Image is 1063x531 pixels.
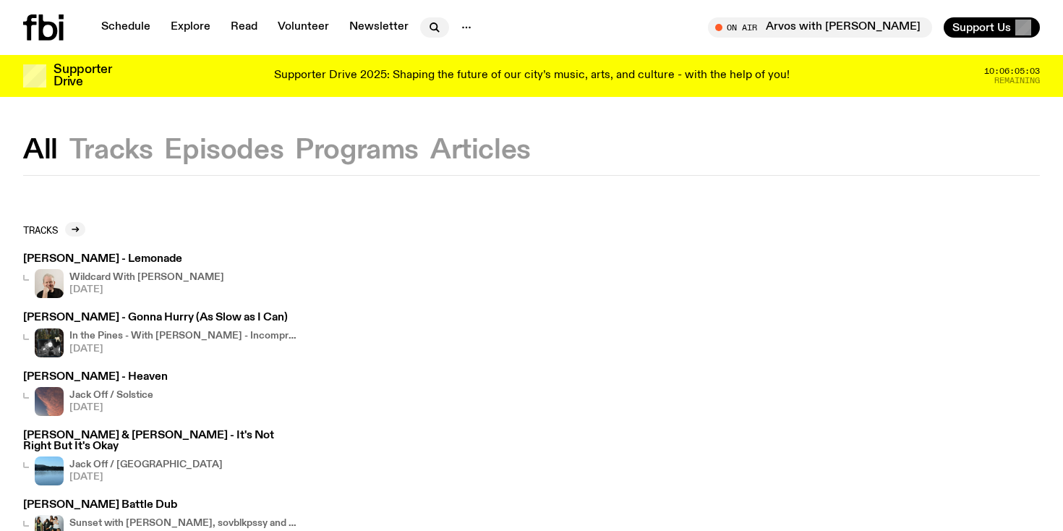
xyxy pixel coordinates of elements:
[708,17,932,38] button: On AirArvos with [PERSON_NAME]
[944,17,1040,38] button: Support Us
[269,17,338,38] a: Volunteer
[23,430,301,485] a: [PERSON_NAME] & [PERSON_NAME] - It's Not Right But It's OkayA landscape image of many swans on a ...
[23,222,85,237] a: Tracks
[69,137,153,163] button: Tracks
[93,17,159,38] a: Schedule
[994,77,1040,85] span: Remaining
[430,137,531,163] button: Articles
[274,69,790,82] p: Supporter Drive 2025: Shaping the future of our city’s music, arts, and culture - with the help o...
[164,137,283,163] button: Episodes
[54,64,111,88] h3: Supporter Drive
[23,372,168,383] h3: [PERSON_NAME] - Heaven
[69,331,301,341] h4: In the Pines - With [PERSON_NAME] - Incomprehensible
[35,456,64,485] img: A landscape image of many swans on a lake on a clear blue day
[23,254,224,298] a: [PERSON_NAME] - LemonadeStuart is smiling charmingly, wearing a black t-shirt against a stark whi...
[23,430,301,452] h3: [PERSON_NAME] & [PERSON_NAME] - It's Not Right But It's Okay
[23,372,168,416] a: [PERSON_NAME] - HeavenJack Off / Solstice[DATE]
[162,17,219,38] a: Explore
[23,313,301,323] h3: [PERSON_NAME] - Gonna Hurry (As Slow as I Can)
[23,254,224,265] h3: [PERSON_NAME] - Lemonade
[35,269,64,298] img: Stuart is smiling charmingly, wearing a black t-shirt against a stark white background.
[23,224,58,235] h2: Tracks
[69,472,223,482] span: [DATE]
[23,137,58,163] button: All
[23,313,301,357] a: [PERSON_NAME] - Gonna Hurry (As Slow as I Can)In the Pines - With [PERSON_NAME] - Incomprehensibl...
[69,403,153,412] span: [DATE]
[341,17,417,38] a: Newsletter
[69,285,224,294] span: [DATE]
[23,500,301,511] h3: [PERSON_NAME] Battle Dub
[952,21,1011,34] span: Support Us
[295,137,419,163] button: Programs
[69,519,301,528] h4: Sunset with [PERSON_NAME], sovblkpssy and Crescendoll
[69,344,301,354] span: [DATE]
[69,391,153,400] h4: Jack Off / Solstice
[69,273,224,282] h4: Wildcard With [PERSON_NAME]
[222,17,266,38] a: Read
[69,460,223,470] h4: Jack Off / [GEOGRAPHIC_DATA]
[984,67,1040,75] span: 10:06:05:03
